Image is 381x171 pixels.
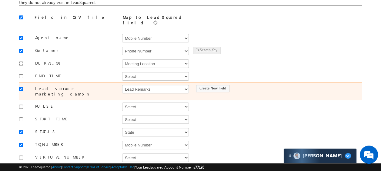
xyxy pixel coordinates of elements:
[287,153,292,158] img: carter-drag
[26,48,105,53] label: Customer
[26,129,105,134] label: STATUS
[345,153,351,159] span: 51
[35,15,114,23] div: Field in CSV file
[26,142,105,147] label: TO_NUMBER
[26,86,105,97] label: Lead soruce marketing campin
[87,165,110,169] a: Terms of Service
[111,165,134,169] a: Acceptable Use
[26,60,105,66] label: DURATION
[19,164,204,170] span: © 2025 LeadSquared | | | | |
[153,20,157,25] img: Refresh LeadSquared fields
[99,3,114,18] div: Minimize live chat window
[196,85,229,92] button: Create New Field
[26,73,105,79] label: END TIME
[52,165,61,169] a: About
[26,103,105,109] label: PULSE
[26,35,105,40] label: Agent name
[8,56,111,126] textarea: Type your message and hit 'Enter'
[32,32,102,40] div: Chat with us now
[26,116,105,122] label: START TIME
[123,15,202,26] div: Map to LeadSquared field
[195,165,204,169] span: 77195
[62,165,86,169] a: Contact Support
[10,32,25,40] img: d_60004797649_company_0_60004797649
[26,154,105,160] label: VIRTUAL_NUMBER
[283,148,357,163] div: carter-dragCarter[PERSON_NAME]51
[82,131,110,139] em: Start Chat
[135,165,204,169] span: Your Leadsquared Account Number is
